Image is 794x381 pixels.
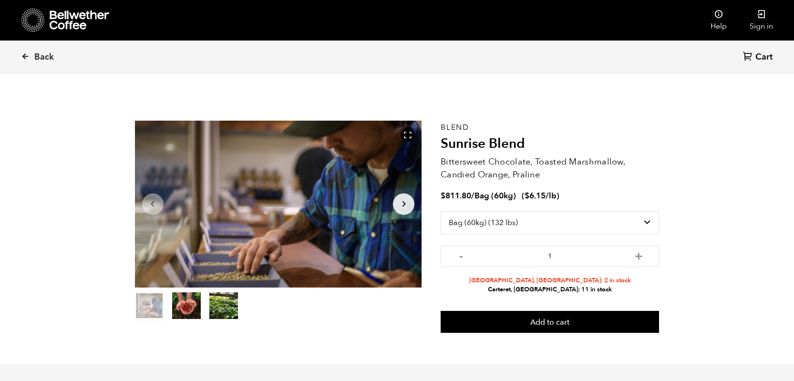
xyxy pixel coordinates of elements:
button: - [455,250,467,260]
span: / [471,190,474,201]
li: [GEOGRAPHIC_DATA], [GEOGRAPHIC_DATA]: 2 in stock [441,276,659,285]
span: Bag (60kg) [474,190,516,201]
span: $ [525,190,529,201]
span: /lb [546,190,557,201]
span: Cart [755,51,773,63]
span: $ [441,190,445,201]
span: Back [34,51,54,63]
li: Carteret, [GEOGRAPHIC_DATA]: 11 in stock [441,285,659,294]
bdi: 811.80 [441,190,471,201]
button: Add to cart [441,311,659,333]
p: Bittersweet Chocolate, Toasted Marshmallow, Candied Orange, Praline [441,155,659,181]
a: Cart [743,51,775,64]
button: + [633,250,645,260]
bdi: 6.15 [525,190,546,201]
span: ( ) [522,190,559,201]
h2: Sunrise Blend [441,136,659,152]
